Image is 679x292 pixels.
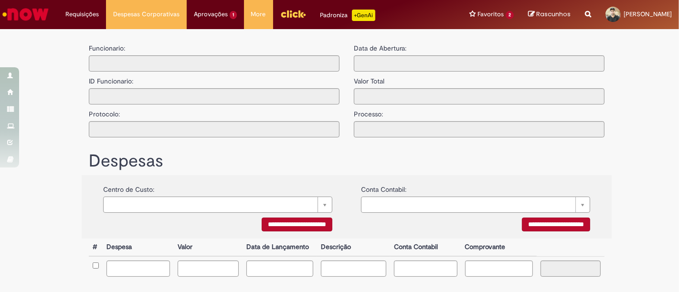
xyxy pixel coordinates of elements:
[624,10,672,18] span: [PERSON_NAME]
[243,239,318,256] th: Data de Lançamento
[461,239,537,256] th: Comprovante
[352,10,375,21] p: +GenAi
[89,104,120,119] label: Protocolo:
[317,239,390,256] th: Descrição
[506,11,514,19] span: 2
[230,11,237,19] span: 1
[251,10,266,19] span: More
[361,197,590,213] a: Limpar campo {0}
[103,180,154,194] label: Centro de Custo:
[1,5,50,24] img: ServiceNow
[320,10,375,21] div: Padroniza
[89,72,133,86] label: ID Funcionario:
[89,43,125,53] label: Funcionario:
[113,10,180,19] span: Despesas Corporativas
[174,239,242,256] th: Valor
[89,152,605,171] h1: Despesas
[354,43,406,53] label: Data de Abertura:
[390,239,461,256] th: Conta Contabil
[89,239,103,256] th: #
[65,10,99,19] span: Requisições
[103,239,174,256] th: Despesa
[361,180,406,194] label: Conta Contabil:
[354,104,383,119] label: Processo:
[103,197,332,213] a: Limpar campo {0}
[528,10,571,19] a: Rascunhos
[477,10,504,19] span: Favoritos
[536,10,571,19] span: Rascunhos
[194,10,228,19] span: Aprovações
[354,72,384,86] label: Valor Total
[280,7,306,21] img: click_logo_yellow_360x200.png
